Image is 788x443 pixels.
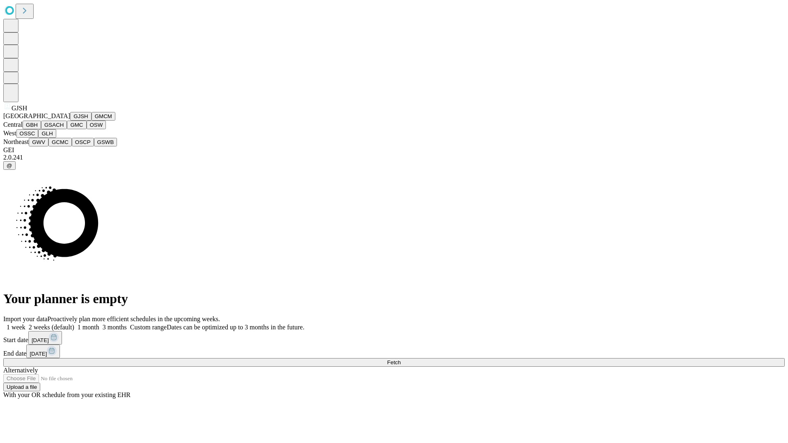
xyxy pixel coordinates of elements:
[11,105,27,112] span: GJSH
[7,162,12,169] span: @
[3,358,785,367] button: Fetch
[3,291,785,306] h1: Your planner is empty
[167,324,304,331] span: Dates can be optimized up to 3 months in the future.
[7,324,25,331] span: 1 week
[32,337,49,343] span: [DATE]
[29,324,74,331] span: 2 weeks (default)
[3,367,38,374] span: Alternatively
[29,138,48,146] button: GWV
[78,324,99,331] span: 1 month
[3,161,16,170] button: @
[28,331,62,345] button: [DATE]
[130,324,167,331] span: Custom range
[72,138,94,146] button: OSCP
[387,359,401,365] span: Fetch
[3,121,23,128] span: Central
[3,391,131,398] span: With your OR schedule from your existing EHR
[3,315,48,322] span: Import your data
[87,121,106,129] button: OSW
[103,324,127,331] span: 3 months
[41,121,67,129] button: GSACH
[3,383,40,391] button: Upload a file
[3,154,785,161] div: 2.0.241
[67,121,86,129] button: GMC
[3,130,16,137] span: West
[92,112,115,121] button: GMCM
[30,351,47,357] span: [DATE]
[48,138,72,146] button: GCMC
[3,112,70,119] span: [GEOGRAPHIC_DATA]
[48,315,220,322] span: Proactively plan more efficient schedules in the upcoming weeks.
[16,129,39,138] button: OSSC
[3,345,785,358] div: End date
[3,146,785,154] div: GEI
[3,331,785,345] div: Start date
[38,129,56,138] button: GLH
[26,345,60,358] button: [DATE]
[70,112,92,121] button: GJSH
[3,138,29,145] span: Northeast
[23,121,41,129] button: GBH
[94,138,117,146] button: GSWB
